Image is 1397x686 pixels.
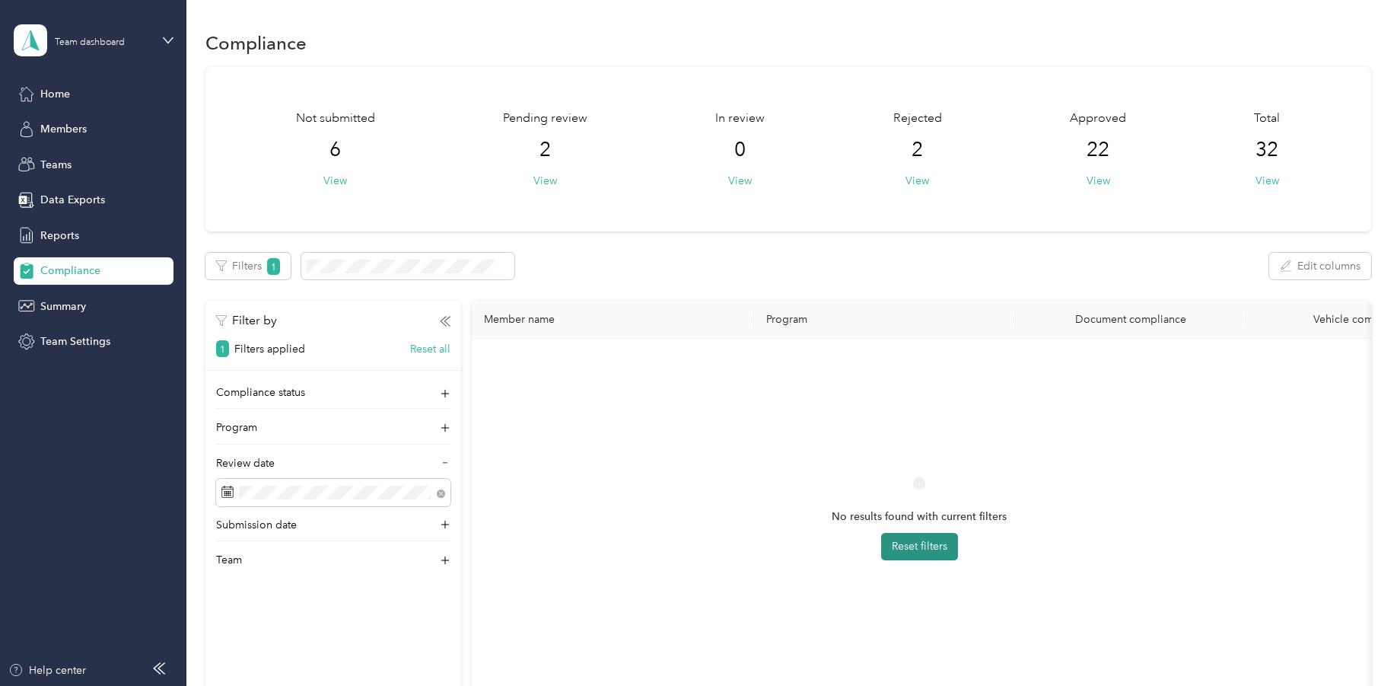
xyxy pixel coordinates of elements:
[893,110,942,128] span: Rejected
[40,157,72,173] span: Teams
[905,173,929,189] button: View
[728,173,752,189] button: View
[216,455,275,471] span: Review date
[40,228,79,244] span: Reports
[1312,601,1397,686] iframe: Everlance-gr Chat Button Frame
[1255,138,1278,162] span: 32
[1254,110,1280,128] span: Total
[912,138,923,162] span: 2
[734,138,746,162] span: 0
[40,86,70,102] span: Home
[40,263,100,279] span: Compliance
[216,340,230,357] span: 1
[832,509,1007,525] span: No results found with current filters
[503,110,587,128] span: Pending review
[1070,110,1126,128] span: Approved
[40,298,86,314] span: Summary
[715,110,765,128] span: In review
[216,420,257,436] span: Program
[1028,313,1234,326] div: Document compliance
[754,301,1016,339] th: Program
[329,138,341,162] span: 6
[1269,253,1371,279] button: Edit columns
[1087,138,1109,162] span: 22
[216,311,277,330] p: Filter by
[40,192,105,208] span: Data Exports
[472,301,754,339] th: Member name
[216,517,297,533] span: Submission date
[205,253,291,279] button: Filters1
[323,173,347,189] button: View
[216,341,306,357] p: Filters applied
[1087,173,1110,189] button: View
[8,662,86,678] button: Help center
[267,258,281,275] span: 1
[410,341,450,357] button: Reset all
[533,173,557,189] button: View
[1255,173,1279,189] button: View
[205,35,307,51] h1: Compliance
[55,38,125,47] div: Team dashboard
[40,333,110,349] span: Team Settings
[539,138,551,162] span: 2
[216,552,242,568] span: Team
[40,121,87,137] span: Members
[881,533,958,560] button: Reset filters
[216,384,305,400] span: Compliance status
[296,110,375,128] span: Not submitted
